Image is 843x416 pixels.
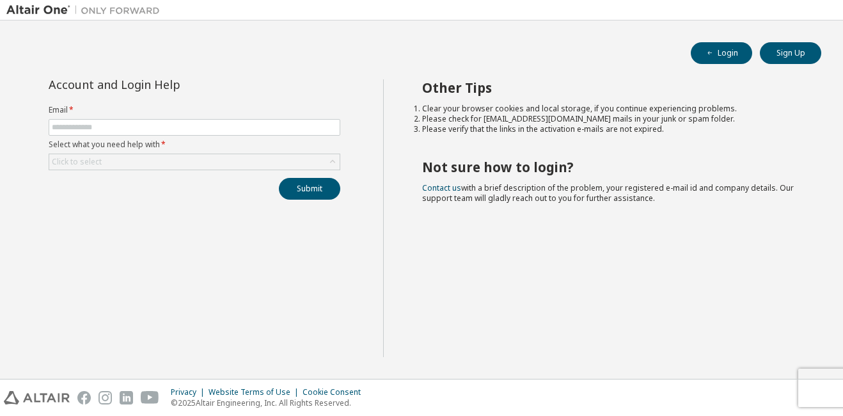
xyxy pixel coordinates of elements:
[6,4,166,17] img: Altair One
[209,387,303,397] div: Website Terms of Use
[422,182,794,204] span: with a brief description of the problem, your registered e-mail id and company details. Our suppo...
[760,42,821,64] button: Sign Up
[422,104,799,114] li: Clear your browser cookies and local storage, if you continue experiencing problems.
[77,391,91,404] img: facebook.svg
[422,114,799,124] li: Please check for [EMAIL_ADDRESS][DOMAIN_NAME] mails in your junk or spam folder.
[98,391,112,404] img: instagram.svg
[422,159,799,175] h2: Not sure how to login?
[49,154,340,170] div: Click to select
[49,140,340,150] label: Select what you need help with
[422,79,799,96] h2: Other Tips
[303,387,368,397] div: Cookie Consent
[691,42,752,64] button: Login
[279,178,340,200] button: Submit
[49,79,282,90] div: Account and Login Help
[4,391,70,404] img: altair_logo.svg
[422,124,799,134] li: Please verify that the links in the activation e-mails are not expired.
[422,182,461,193] a: Contact us
[120,391,133,404] img: linkedin.svg
[141,391,159,404] img: youtube.svg
[49,105,340,115] label: Email
[171,397,368,408] p: © 2025 Altair Engineering, Inc. All Rights Reserved.
[171,387,209,397] div: Privacy
[52,157,102,167] div: Click to select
